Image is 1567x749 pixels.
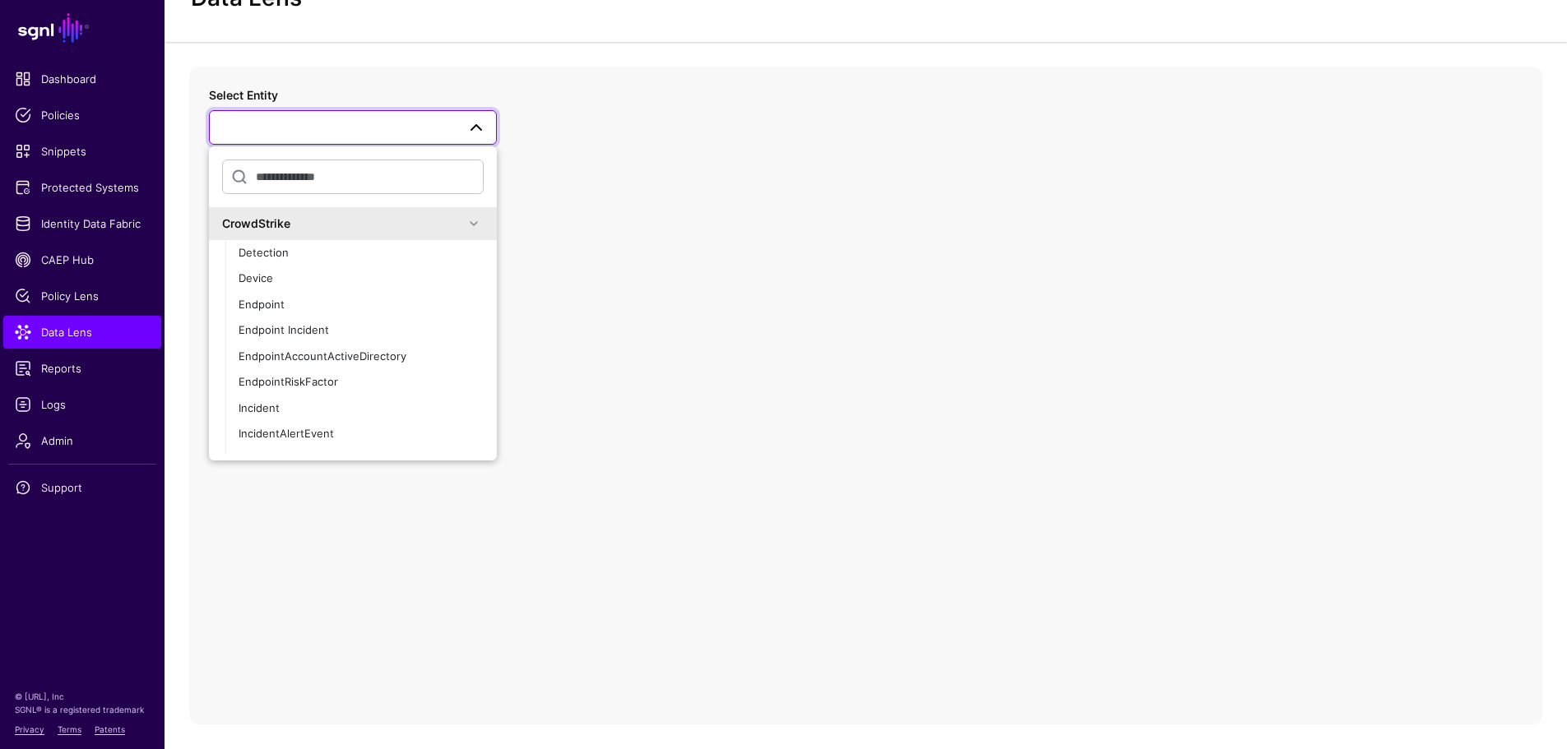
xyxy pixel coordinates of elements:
a: Identity Data Fabric [3,207,161,240]
span: Device [239,271,273,284]
button: Detection [225,240,497,266]
span: Incident [239,401,280,414]
div: CrowdStrike [222,215,464,232]
a: SGNL [10,10,155,46]
button: Incident [225,395,497,422]
span: Logs [15,396,150,413]
span: Protected Systems [15,179,150,196]
button: Endpoint [225,292,497,318]
a: Protected Systems [3,171,161,204]
span: Snippets [15,143,150,160]
a: Snippets [3,135,161,168]
a: CAEP Hub [3,243,161,276]
span: Endpoint [239,298,285,311]
span: Data Lens [15,324,150,340]
a: Privacy [15,724,44,734]
button: EndpointAccountActiveDirectory [225,344,497,370]
span: EndpointRiskFactor [239,375,338,388]
a: Admin [3,424,161,457]
a: Patents [95,724,125,734]
span: Support [15,479,150,496]
a: Data Lens [3,316,161,349]
a: Policy Lens [3,280,161,312]
span: Admin [15,432,150,449]
a: Policies [3,99,161,132]
button: IncidentAlertEventEntity [225,447,497,474]
button: Endpoint Incident [225,317,497,344]
span: Endpoint Incident [239,323,329,336]
a: Terms [58,724,81,734]
span: Policies [15,107,150,123]
span: Policy Lens [15,288,150,304]
span: CAEP Hub [15,252,150,268]
p: © [URL], Inc [15,690,150,703]
span: IncidentAlertEvent [239,427,334,440]
button: EndpointRiskFactor [225,369,497,395]
span: IncidentAlertEventEntity [239,453,364,466]
p: SGNL® is a registered trademark [15,703,150,716]
span: Reports [15,360,150,377]
span: Detection [239,246,289,259]
span: Dashboard [15,71,150,87]
span: Identity Data Fabric [15,215,150,232]
a: Reports [3,352,161,385]
a: Logs [3,388,161,421]
span: EndpointAccountActiveDirectory [239,349,406,363]
button: IncidentAlertEvent [225,421,497,447]
a: Dashboard [3,62,161,95]
label: Select Entity [209,86,278,104]
button: Device [225,266,497,292]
